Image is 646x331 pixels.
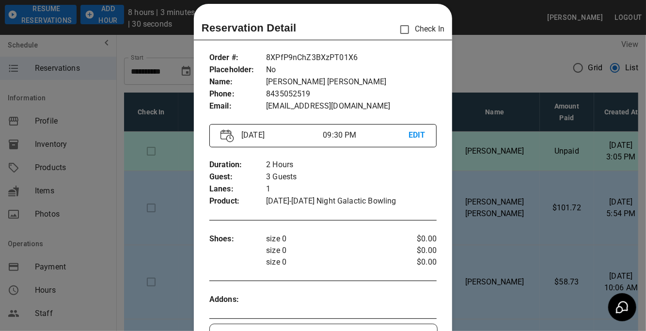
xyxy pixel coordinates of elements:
[209,159,266,171] p: Duration :
[209,52,266,64] p: Order # :
[399,245,437,256] p: $0.00
[209,294,266,306] p: Addons :
[209,100,266,112] p: Email :
[409,129,425,142] p: EDIT
[266,64,437,76] p: No
[209,88,266,100] p: Phone :
[266,245,399,256] p: size 0
[221,129,234,142] img: Vector
[202,20,297,36] p: Reservation Detail
[266,159,437,171] p: 2 Hours
[209,64,266,76] p: Placeholder :
[266,183,437,195] p: 1
[209,76,266,88] p: Name :
[266,100,437,112] p: [EMAIL_ADDRESS][DOMAIN_NAME]
[237,129,323,141] p: [DATE]
[266,88,437,100] p: 8435052519
[209,171,266,183] p: Guest :
[266,52,437,64] p: 8XPfP9nChZ3BXzPT01X6
[266,195,437,207] p: [DATE]-[DATE] Night Galactic Bowling
[266,76,437,88] p: [PERSON_NAME] [PERSON_NAME]
[394,19,444,40] p: Check In
[323,129,408,141] p: 09:30 PM
[209,233,266,245] p: Shoes :
[266,233,399,245] p: size 0
[209,195,266,207] p: Product :
[399,233,437,245] p: $0.00
[266,256,399,268] p: size 0
[209,183,266,195] p: Lanes :
[266,171,437,183] p: 3 Guests
[399,256,437,268] p: $0.00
